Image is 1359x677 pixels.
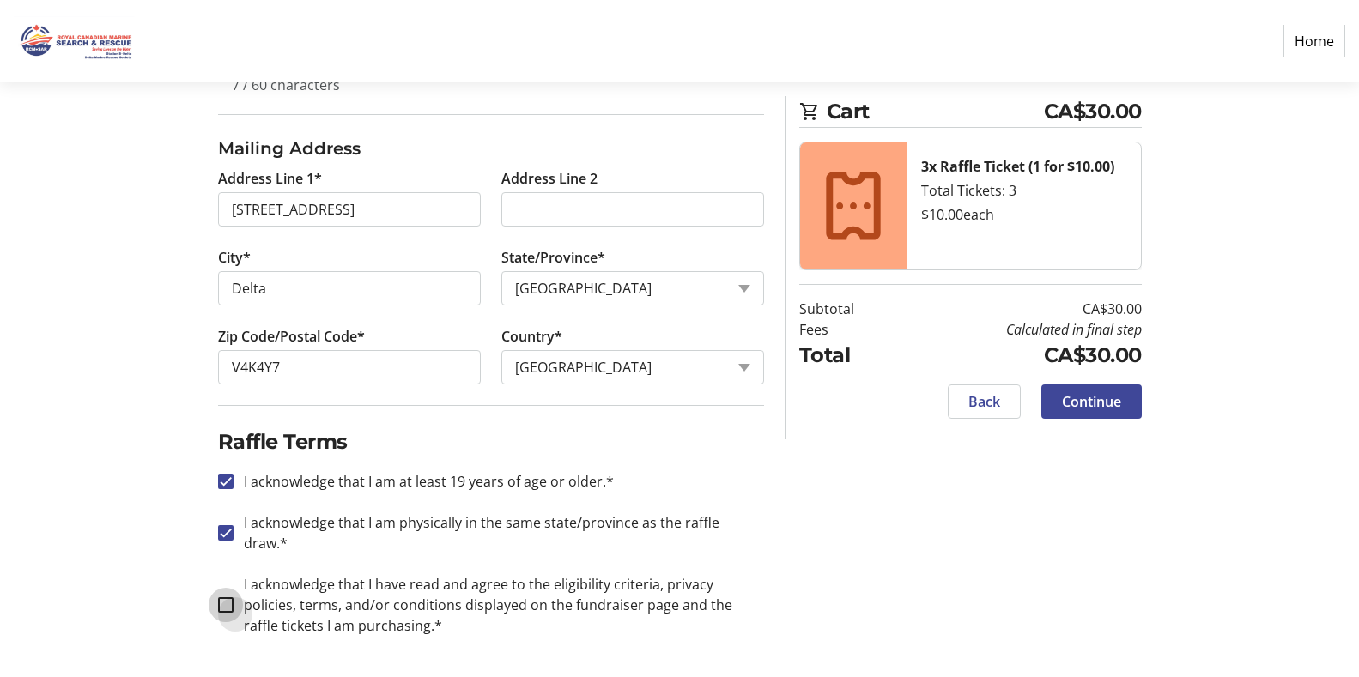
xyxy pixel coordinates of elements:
label: I acknowledge that I am at least 19 years of age or older.* [234,471,614,492]
label: Zip Code/Postal Code* [218,326,365,347]
td: Fees [799,319,898,340]
input: City [218,271,481,305]
span: Continue [1062,391,1121,412]
input: Zip or Postal Code [218,350,481,384]
label: State/Province* [501,247,605,268]
td: CA$30.00 [898,340,1142,371]
td: CA$30.00 [898,299,1142,319]
label: I acknowledge that I am physically in the same state/province as the raffle draw.* [234,512,764,553]
input: Address [218,192,481,227]
td: Calculated in final step [898,319,1142,340]
span: Cart [827,96,1044,127]
label: City* [218,247,251,268]
button: Continue [1041,384,1142,419]
h3: Mailing Address [218,136,764,161]
td: Subtotal [799,299,898,319]
td: Total [799,340,898,371]
span: CA$30.00 [1044,96,1142,127]
span: Back [968,391,1000,412]
img: Royal Canadian Marine Search and Rescue - Station 8's Logo [14,7,136,76]
label: I acknowledge that I have read and agree to the eligibility criteria, privacy policies, terms, an... [234,574,764,636]
label: Address Line 1* [218,168,322,189]
button: Back [948,384,1021,419]
h2: Raffle Terms [218,426,764,457]
div: $10.00 each [921,204,1127,225]
strong: 3x Raffle Ticket (1 for $10.00) [921,157,1114,176]
label: Address Line 2 [501,168,598,189]
label: Country* [501,326,562,347]
tr-character-limit: 7 / 60 characters [232,76,340,94]
div: Total Tickets: 3 [921,180,1127,201]
a: Home [1283,25,1345,57]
